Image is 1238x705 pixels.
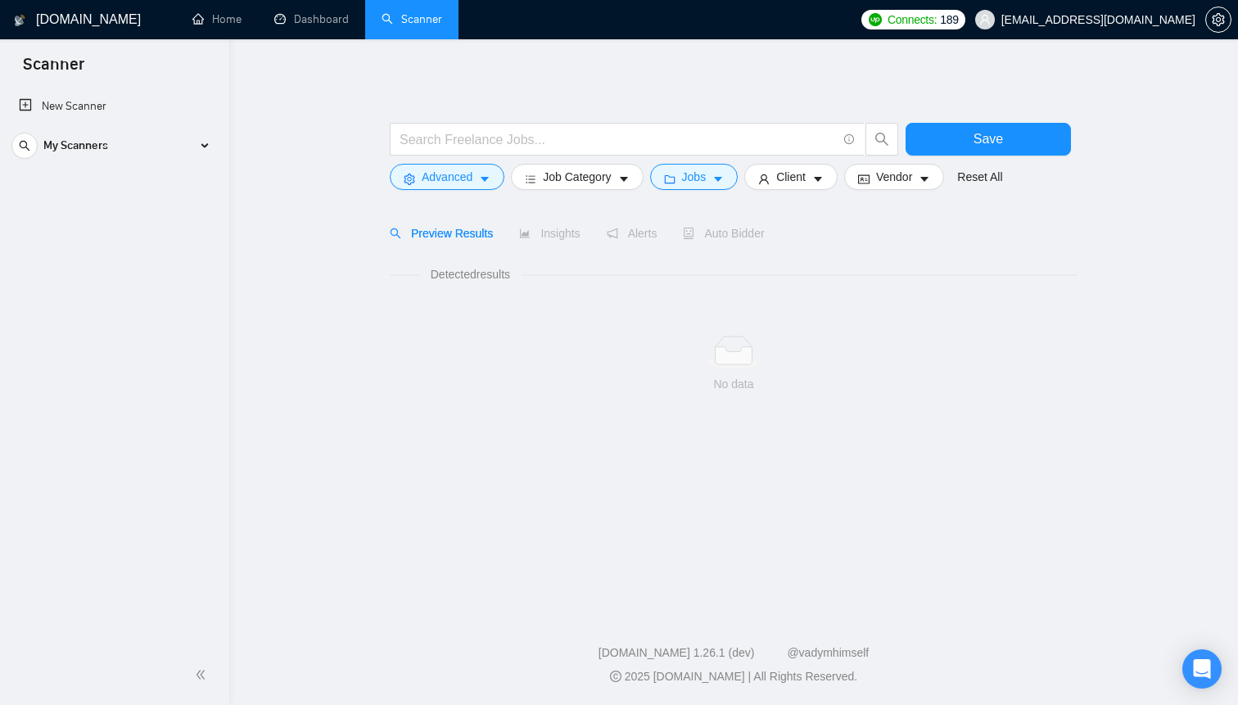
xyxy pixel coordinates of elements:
a: setting [1205,13,1231,26]
span: Preview Results [390,227,493,240]
button: search [865,123,898,156]
button: Save [906,123,1071,156]
div: 2025 [DOMAIN_NAME] | All Rights Reserved. [242,668,1225,685]
span: Client [776,168,806,186]
span: search [866,132,897,147]
span: robot [683,228,694,239]
button: userClientcaret-down [744,164,838,190]
button: idcardVendorcaret-down [844,164,944,190]
span: 189 [940,11,958,29]
span: Save [974,129,1003,149]
span: caret-down [919,173,930,185]
span: info-circle [844,134,855,145]
span: caret-down [618,173,630,185]
span: caret-down [812,173,824,185]
span: Detected results [419,265,522,283]
span: copyright [610,671,621,682]
button: settingAdvancedcaret-down [390,164,504,190]
span: setting [404,173,415,185]
span: Connects: [888,11,937,29]
a: New Scanner [19,90,210,123]
a: dashboardDashboard [274,12,349,26]
a: searchScanner [382,12,442,26]
span: caret-down [712,173,724,185]
a: homeHome [192,12,242,26]
span: user [758,173,770,185]
button: barsJob Categorycaret-down [511,164,643,190]
span: Jobs [682,168,707,186]
span: idcard [858,173,870,185]
button: setting [1205,7,1231,33]
span: area-chart [519,228,531,239]
span: Vendor [876,168,912,186]
span: notification [607,228,618,239]
span: double-left [195,667,211,683]
span: Alerts [607,227,657,240]
div: No data [403,375,1064,393]
span: search [390,228,401,239]
span: setting [1206,13,1231,26]
a: @vadymhimself [787,646,869,659]
input: Search Freelance Jobs... [400,129,837,150]
span: Insights [519,227,580,240]
span: bars [525,173,536,185]
span: search [12,140,37,151]
span: My Scanners [43,129,108,162]
span: Job Category [543,168,611,186]
span: Advanced [422,168,472,186]
div: Open Intercom Messenger [1182,649,1222,689]
span: user [979,14,991,25]
img: logo [14,7,25,34]
span: Scanner [10,52,97,87]
span: Auto Bidder [683,227,764,240]
li: New Scanner [6,90,223,123]
button: search [11,133,38,159]
a: Reset All [957,168,1002,186]
span: folder [664,173,675,185]
span: caret-down [479,173,490,185]
li: My Scanners [6,129,223,169]
img: upwork-logo.png [869,13,882,26]
a: [DOMAIN_NAME] 1.26.1 (dev) [599,646,755,659]
button: folderJobscaret-down [650,164,739,190]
